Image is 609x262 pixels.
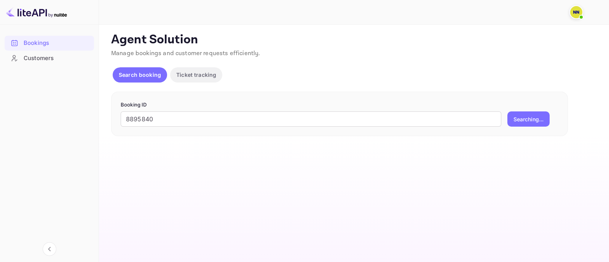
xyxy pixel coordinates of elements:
[24,54,90,63] div: Customers
[6,6,67,18] img: LiteAPI logo
[119,71,161,79] p: Search booking
[121,111,501,127] input: Enter Booking ID (e.g., 63782194)
[5,51,94,65] a: Customers
[507,111,550,127] button: Searching...
[121,101,558,109] p: Booking ID
[5,51,94,66] div: Customers
[570,6,582,18] img: N/A N/A
[111,32,595,48] p: Agent Solution
[5,36,94,51] div: Bookings
[176,71,216,79] p: Ticket tracking
[5,36,94,50] a: Bookings
[24,39,90,48] div: Bookings
[43,242,56,256] button: Collapse navigation
[111,49,260,57] span: Manage bookings and customer requests efficiently.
